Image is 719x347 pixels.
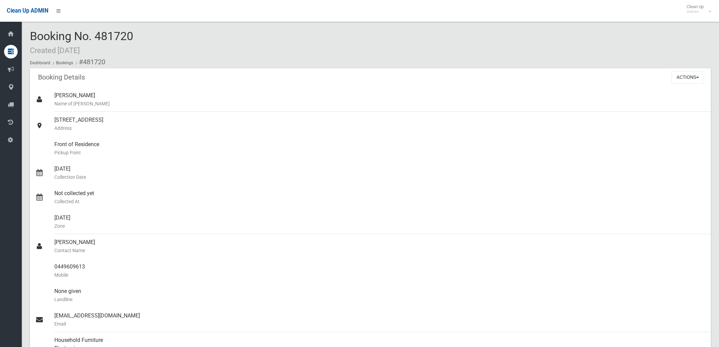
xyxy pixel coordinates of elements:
div: 0449609613 [54,259,705,283]
small: Mobile [54,271,705,279]
small: Created [DATE] [30,46,80,55]
div: [PERSON_NAME] [54,87,705,112]
div: Not collected yet [54,185,705,210]
small: Contact Name [54,246,705,255]
div: Front of Residence [54,136,705,161]
span: Booking No. 481720 [30,29,133,56]
a: [EMAIL_ADDRESS][DOMAIN_NAME]Email [30,308,711,332]
small: Pickup Point [54,149,705,157]
small: Zone [54,222,705,230]
li: #481720 [74,56,105,68]
small: Landline [54,295,705,303]
small: Email [54,320,705,328]
div: None given [54,283,705,308]
small: Collection Date [54,173,705,181]
small: Address [54,124,705,132]
small: Name of [PERSON_NAME] [54,100,705,108]
a: Dashboard [30,60,50,65]
header: Booking Details [30,71,93,84]
span: Clean Up ADMIN [7,7,48,14]
div: [DATE] [54,161,705,185]
button: Actions [671,71,704,84]
small: Collected At [54,197,705,206]
div: [DATE] [54,210,705,234]
span: Clean Up [683,4,711,14]
div: [EMAIL_ADDRESS][DOMAIN_NAME] [54,308,705,332]
small: Admin [687,9,704,14]
div: [STREET_ADDRESS] [54,112,705,136]
a: Bookings [56,60,73,65]
div: [PERSON_NAME] [54,234,705,259]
